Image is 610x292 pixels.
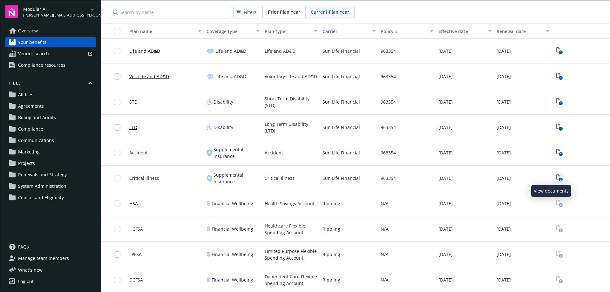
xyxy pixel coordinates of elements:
span: 963354 [381,149,396,156]
span: Sun Life Financial [322,98,360,105]
button: Modular AI[PERSON_NAME][EMAIL_ADDRESS][PERSON_NAME][DOMAIN_NAME]arrowDropDown [23,5,96,18]
span: Health Savings Account [265,200,315,207]
a: Census and Eligibility [5,193,96,203]
a: Communications [5,135,96,146]
a: View Plan Documents [554,199,565,209]
span: [DATE] [497,276,511,283]
span: N/A [381,200,389,207]
span: N/A [381,226,389,232]
span: [DATE] [438,251,453,258]
span: Sun Life Financial [322,149,360,156]
a: LTD [129,124,137,131]
a: Compliance resources [5,60,96,70]
span: Financial Wellbeing [212,251,253,258]
div: Renewal date [497,28,543,35]
button: What's new [5,267,53,273]
a: View Plan Documents [554,46,565,56]
button: Coverage type [204,24,262,39]
button: Filters [234,6,259,18]
span: Your benefits [18,37,46,47]
a: System Administration [5,181,96,191]
a: View Plan Documents [554,122,565,132]
input: Toggle Row Selected [114,150,120,156]
span: Communications [18,135,54,146]
span: Accident [265,149,283,156]
a: View Plan Documents [554,71,565,82]
div: Plan name [129,28,194,35]
span: Life and AD&D [215,73,246,80]
span: Rippling [322,226,340,232]
span: Filters [244,9,257,16]
input: Search by name [109,6,231,18]
a: Projects [5,158,96,168]
span: Financial Wellbeing [212,276,253,283]
span: Rippling [322,276,340,283]
span: [PERSON_NAME][EMAIL_ADDRESS][PERSON_NAME][DOMAIN_NAME] [23,12,88,18]
a: Compliance [5,124,96,134]
span: Life and AD&D [215,48,246,54]
a: All files [5,90,96,100]
div: Policy # [381,28,427,35]
span: Billing and Audits [18,112,56,123]
span: What ' s new [18,267,43,273]
span: Census and Eligibility [18,193,64,203]
div: Log out [18,276,34,287]
a: Marketing [5,147,96,157]
span: Healthcare Flexible Spending Account [265,222,318,236]
button: Files [5,80,96,88]
span: [DATE] [497,226,511,232]
span: Short Term Disability (STD) [265,95,318,109]
span: Marketing [18,147,40,157]
span: 963354 [381,124,396,131]
span: [DATE] [497,73,511,80]
span: Agreements [18,101,44,111]
a: Vol. Life and AD&D [129,73,169,80]
input: Toggle Row Selected [114,251,120,258]
div: Plan type [265,28,311,35]
span: N/A [381,276,389,283]
text: 1 [560,152,561,156]
button: Effective date [436,24,494,39]
a: View Plan Documents [554,173,565,183]
input: Toggle Row Selected [114,175,120,181]
span: Long Term Disability (LTD) [265,121,318,134]
span: View Plan Documents [554,275,565,285]
span: View Plan Documents [554,249,565,260]
input: Toggle Row Selected [114,48,120,54]
span: [DATE] [438,149,453,156]
div: Carrier [322,28,369,35]
span: Manage team members [18,253,69,263]
span: [DATE] [497,124,511,131]
input: Toggle Row Selected [114,277,120,283]
text: 3 [560,178,561,182]
span: 963354 [381,73,396,80]
span: All files [18,90,33,100]
div: Effective date [438,28,485,35]
a: Manage team members [5,253,96,263]
span: HCFSA [129,226,143,232]
span: Renewals and Strategy [18,170,67,180]
span: [DATE] [438,124,453,131]
span: Sun Life Financial [322,48,360,54]
span: 963354 [381,98,396,105]
span: [DATE] [438,276,453,283]
input: Toggle Row Selected [114,226,120,232]
span: 963354 [381,48,396,54]
span: Financial Wellbeing [212,226,253,232]
span: LPFSA [129,251,142,258]
a: View Plan Documents [554,148,565,158]
a: arrowDropDown [88,6,96,13]
span: Voluntary Life and AD&D [265,73,317,80]
span: [DATE] [497,175,511,181]
span: Prior Plan Year [268,9,300,15]
div: Coverage type [207,28,253,35]
span: DCFSA [129,276,143,283]
span: HSA [129,200,138,207]
input: Select all [114,28,120,34]
button: Policy # [378,24,436,39]
span: [DATE] [438,200,453,207]
a: FAQs [5,242,96,252]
